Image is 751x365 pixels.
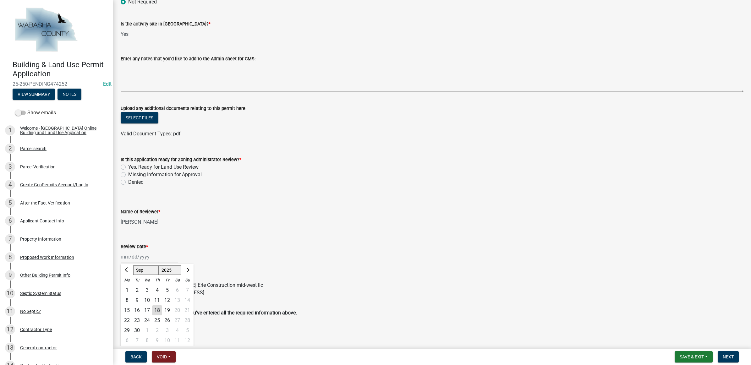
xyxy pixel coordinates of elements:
div: Welcome - [GEOGRAPHIC_DATA] Online Building and Land Use Application [20,126,103,135]
div: Monday, October 6, 2025 [122,335,132,346]
span: Save & Exit [680,354,704,359]
div: 12 [162,295,172,305]
div: 22 [122,315,132,325]
h4: Building & Land Use Permit Application [13,60,108,79]
div: Wednesday, September 10, 2025 [142,295,152,305]
div: Contractor Type [20,327,52,332]
button: Previous month [123,265,131,275]
div: Tuesday, September 30, 2025 [132,325,142,335]
div: Thursday, September 25, 2025 [152,315,162,325]
div: Thursday, September 4, 2025 [152,285,162,295]
img: Wabasha County, Minnesota [13,7,79,54]
div: Friday, September 12, 2025 [162,295,172,305]
div: 8 [142,335,152,346]
label: Review Date [121,245,148,249]
div: We [142,275,152,285]
div: 23 [132,315,142,325]
div: 10 [162,335,172,346]
div: 3 [142,285,152,295]
div: Friday, September 26, 2025 [162,315,172,325]
div: 9 [152,335,162,346]
div: Monday, September 22, 2025 [122,315,132,325]
div: Su [182,275,192,285]
div: 3 [5,162,15,172]
div: Other Building Permit Info [20,273,70,277]
div: 10 [142,295,152,305]
div: Monday, September 8, 2025 [122,295,132,305]
label: Show emails [15,109,56,117]
label: Missing Information for Approval [128,171,202,178]
button: Select files [121,112,158,123]
div: 4 [5,180,15,190]
div: Tuesday, September 23, 2025 [132,315,142,325]
div: Thursday, October 9, 2025 [152,335,162,346]
div: 2 [132,285,142,295]
div: No Septic? [20,309,41,313]
label: Upload any additional documents relating to this permit here [121,106,245,111]
label: Yes, Ready for Land Use Review [128,163,199,171]
div: 9 [5,270,15,280]
div: Applicant Contact Info [20,219,64,223]
div: 11 [152,295,162,305]
wm-modal-confirm: Notes [58,92,81,97]
div: 5 [162,285,172,295]
span: Next [723,354,734,359]
div: Tuesday, September 16, 2025 [132,305,142,315]
div: 17 [142,305,152,315]
label: Is this application ready for Zoning Administrator Review? [121,158,241,162]
div: Wednesday, October 1, 2025 [142,325,152,335]
div: 2 [152,325,162,335]
div: 1 [5,125,15,135]
button: View Summary [13,89,55,100]
select: Select month [133,265,159,275]
div: 9 [132,295,142,305]
div: Septic System Status [20,291,61,296]
div: 16 [132,305,142,315]
label: Name of Reviewer [121,210,160,214]
div: Friday, September 5, 2025 [162,285,172,295]
div: Monday, September 15, 2025 [122,305,132,315]
a: Edit [103,81,112,87]
div: 7 [132,335,142,346]
button: Save & Exit [675,351,713,362]
div: Friday, October 3, 2025 [162,325,172,335]
div: 2 [5,144,15,154]
div: 24 [142,315,152,325]
div: Friday, September 19, 2025 [162,305,172,315]
div: 25 [152,315,162,325]
div: 4 [152,285,162,295]
select: Select year [159,265,181,275]
div: Wednesday, September 17, 2025 [142,305,152,315]
div: Monday, September 1, 2025 [122,285,132,295]
div: Tuesday, September 9, 2025 [132,295,142,305]
div: Friday, October 10, 2025 [162,335,172,346]
div: Sa [172,275,182,285]
div: Wednesday, September 3, 2025 [142,285,152,295]
div: 7 [5,234,15,244]
div: 1 [142,325,152,335]
div: 10 [5,288,15,298]
wm-modal-confirm: Edit Application Number [103,81,112,87]
button: Next month [184,265,191,275]
div: 6 [5,216,15,226]
div: 3 [162,325,172,335]
div: Property Information [20,237,61,241]
div: General contractor [20,346,57,350]
strong: Please click NEXT below after you've entered all the required information above. [121,310,297,316]
input: mm/dd/yyyy [121,250,178,263]
div: Th [152,275,162,285]
div: Create GeoPermits Account/Log In [20,182,88,187]
div: 11 [5,306,15,316]
wm-modal-confirm: Summary [13,92,55,97]
div: 19 [162,305,172,315]
div: Thursday, September 11, 2025 [152,295,162,305]
div: 29 [122,325,132,335]
span: 25-250-PENDING474252 [13,81,101,87]
div: Proposed Work Information [20,255,74,259]
div: 26 [162,315,172,325]
p: Applicant Contact Information: [121,269,743,276]
div: Wednesday, September 24, 2025 [142,315,152,325]
div: 5 [5,198,15,208]
span: Back [130,354,142,359]
label: Enter any notes that you'd like to add to the Admin sheet for CMS: [121,57,255,61]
